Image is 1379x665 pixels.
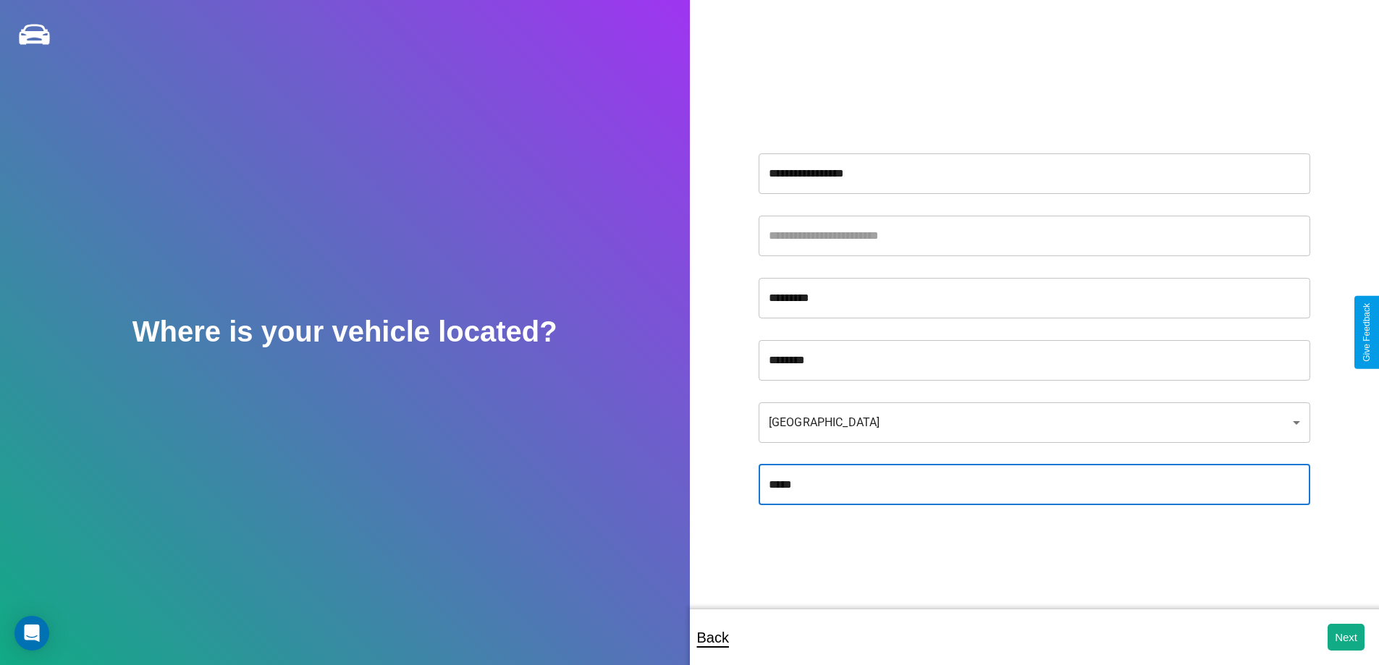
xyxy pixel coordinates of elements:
[759,402,1310,443] div: [GEOGRAPHIC_DATA]
[14,616,49,651] div: Open Intercom Messenger
[132,315,557,348] h2: Where is your vehicle located?
[1328,624,1365,651] button: Next
[1362,303,1372,362] div: Give Feedback
[697,624,729,651] p: Back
